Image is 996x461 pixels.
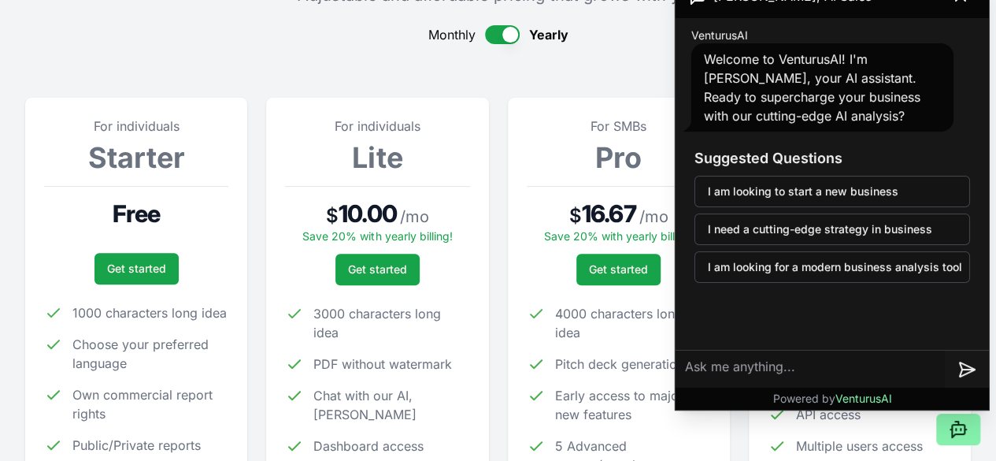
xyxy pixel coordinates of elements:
span: 10.00 [339,199,397,228]
span: Early access to major new features [555,386,711,424]
h3: Suggested Questions [694,147,970,169]
span: VenturusAI [835,392,891,405]
span: VenturusAI [691,28,748,43]
span: Free [113,199,161,228]
span: Yearly [529,25,568,44]
button: I am looking for a modern business analysis tool [694,251,970,283]
p: Powered by [772,391,891,407]
span: 4000 characters long idea [555,304,711,342]
button: I need a cutting-edge strategy in business [694,214,970,245]
span: Pitch deck generation [555,355,684,374]
span: Multiple users access [796,437,923,455]
span: Chat with our AI, [PERSON_NAME] [313,386,469,424]
h3: Lite [285,142,469,173]
span: Save 20% with yearly billing! [302,229,452,243]
button: I am looking to start a new business [694,176,970,207]
span: Own commercial report rights [72,385,228,423]
p: For individuals [285,117,469,136]
span: Save 20% with yearly billing! [544,229,694,243]
a: Get started [335,254,420,285]
span: Public/Private reports [72,436,201,455]
span: Choose your preferred language [72,335,228,373]
span: / mo [400,206,429,228]
h3: Pro [527,142,711,173]
img: website_grey.svg [25,41,38,54]
span: $ [326,203,339,229]
span: Monthly [428,25,476,44]
span: API access [796,405,861,424]
span: 1000 characters long idea [72,303,227,322]
span: $ [569,203,582,229]
span: Welcome to VenturusAI! I'm [PERSON_NAME], your AI assistant. Ready to supercharge your business w... [704,51,920,124]
p: For individuals [44,117,228,136]
span: PDF without watermark [313,355,452,374]
p: For SMBs [527,117,711,136]
div: Domain: [DOMAIN_NAME] [41,41,173,54]
span: / mo [639,206,668,228]
span: 16.67 [582,199,636,228]
img: tab_domain_overview_orange.svg [43,91,55,104]
h3: Starter [44,142,228,173]
div: v 4.0.25 [44,25,77,38]
div: Keywords by Traffic [174,93,265,103]
span: 3000 characters long idea [313,304,469,342]
img: logo_orange.svg [25,25,38,38]
div: Domain Overview [60,93,141,103]
a: Get started [94,253,179,284]
a: Get started [576,254,661,285]
img: tab_keywords_by_traffic_grey.svg [157,91,169,104]
span: Dashboard access [313,437,424,455]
